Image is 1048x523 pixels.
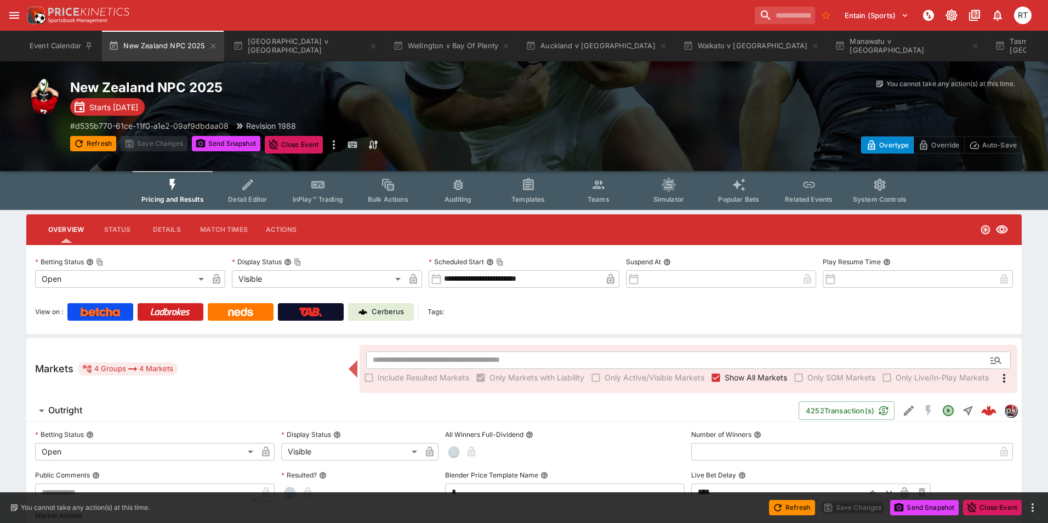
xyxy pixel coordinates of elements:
button: Resulted? [319,471,327,479]
div: pricekinetics [1004,404,1017,417]
button: Wellington v Bay Of Plenty [386,31,517,61]
span: Auditing [445,195,471,203]
p: Blender Price Template Name [445,470,538,480]
button: 4252Transaction(s) [799,401,895,420]
button: Event Calendar [23,31,100,61]
span: Teams [588,195,610,203]
div: 4 Groups 4 Markets [82,362,173,376]
button: more [1026,501,1039,514]
button: Manawatu v [GEOGRAPHIC_DATA] [828,31,986,61]
button: Betting Status [86,431,94,439]
img: pricekinetics [1005,405,1017,417]
button: Richard Tatton [1011,3,1035,27]
img: PriceKinetics Logo [24,4,46,26]
button: Documentation [965,5,984,25]
button: Close Event [963,500,1022,515]
span: Templates [511,195,545,203]
h6: Outright [48,405,82,416]
button: Refresh [70,136,116,151]
button: Public Comments [92,471,100,479]
button: All Winners Full-Dividend [526,431,533,439]
button: Number of Winners [754,431,761,439]
p: Cerberus [372,306,404,317]
img: Neds [228,308,253,316]
button: Blender Price Template Name [540,471,548,479]
span: Related Events [785,195,833,203]
span: Bulk Actions [368,195,408,203]
button: [GEOGRAPHIC_DATA] v [GEOGRAPHIC_DATA] [226,31,384,61]
button: Copy To Clipboard [496,258,504,266]
button: Scheduled StartCopy To Clipboard [486,258,494,266]
button: Status [93,217,142,243]
div: Open [35,443,257,461]
img: Betcha [81,308,120,316]
div: Visible [281,443,421,461]
button: Suspend At [663,258,671,266]
label: View on : [35,303,63,321]
label: Tags: [428,303,444,321]
p: Auto-Save [982,139,1017,151]
span: Show All Markets [725,372,787,383]
button: Auckland v [GEOGRAPHIC_DATA] [519,31,674,61]
a: Cerberus [348,303,414,321]
p: Display Status [232,257,282,266]
p: Live Bet Delay [691,470,736,480]
span: Detail Editor [228,195,267,203]
div: Start From [861,137,1022,154]
button: Outright [26,400,799,422]
p: Betting Status [35,257,84,266]
div: 5bdb8309-e7cf-4016-9d12-2119e2e8edd0 [981,403,996,418]
p: You cannot take any action(s) at this time. [886,79,1015,89]
p: Number of Winners [691,430,751,439]
p: Override [931,139,959,151]
p: Copy To Clipboard [70,120,229,132]
p: Scheduled Start [429,257,484,266]
a: 5bdb8309-e7cf-4016-9d12-2119e2e8edd0 [978,400,1000,422]
button: Edit Detail [899,401,919,420]
button: Straight [958,401,978,420]
div: Richard Tatton [1014,7,1032,24]
button: Open [938,401,958,420]
button: Play Resume Time [883,258,891,266]
button: Notifications [988,5,1007,25]
button: Overview [39,217,93,243]
button: NOT Connected to PK [919,5,938,25]
span: InPlay™ Trading [293,195,343,203]
p: Starts [DATE] [89,101,138,113]
button: Select Tenant [838,7,915,24]
button: New Zealand NPC 2025 [102,31,224,61]
button: Betting StatusCopy To Clipboard [86,258,94,266]
span: Include Resulted Markets [378,372,469,383]
p: Overtype [879,139,909,151]
button: Match Times [191,217,257,243]
span: Only Markets with Liability [489,372,584,383]
button: Details [142,217,191,243]
p: Resulted? [281,470,317,480]
span: Only SGM Markets [807,372,875,383]
p: You cannot take any action(s) at this time. [21,503,150,513]
button: Send Snapshot [192,136,260,151]
button: Copy To Clipboard [96,258,104,266]
p: Revision 1988 [246,120,296,132]
button: Live Bet Delay [738,471,746,479]
button: Open [986,350,1006,370]
button: Overtype [861,137,914,154]
svg: Open [942,404,955,417]
button: Display Status [333,431,341,439]
span: Popular Bets [718,195,759,203]
svg: Visible [995,223,1009,236]
button: more [327,136,340,154]
span: Only Live/In-Play Markets [896,372,989,383]
img: Ladbrokes [150,308,190,316]
p: Betting Status [35,430,84,439]
p: Play Resume Time [823,257,881,266]
svg: Open [980,224,991,235]
button: Override [913,137,964,154]
span: System Controls [853,195,907,203]
span: Pricing and Results [141,195,204,203]
p: Display Status [281,430,331,439]
img: logo-cerberus--red.svg [981,403,996,418]
span: Only Active/Visible Markets [605,372,704,383]
div: Visible [232,270,405,288]
button: Auto-Save [964,137,1022,154]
